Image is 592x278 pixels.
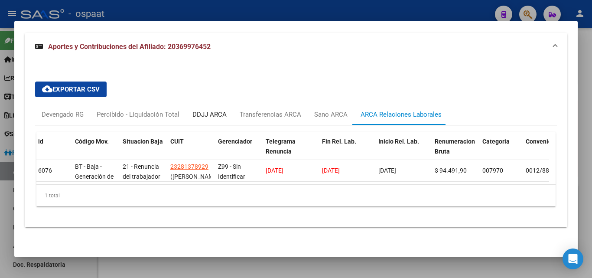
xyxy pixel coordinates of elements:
[522,132,566,170] datatable-header-cell: Convenio
[322,167,340,174] span: [DATE]
[170,173,221,180] span: ([PERSON_NAME])
[192,110,227,119] div: DDJJ ARCA
[38,138,43,145] span: id
[35,82,107,97] button: Exportar CSV
[48,43,211,51] span: Aportes y Contribuciones del Afiliado: 20369976452
[378,167,396,174] span: [DATE]
[170,163,208,170] span: 23281378929
[266,167,283,174] span: [DATE]
[322,138,356,145] span: Fin Rel. Lab.
[361,110,442,119] div: ARCA Relaciones Laborales
[38,167,52,174] span: 6076
[526,167,549,174] span: 0012/88
[266,138,296,155] span: Telegrama Renuncia
[25,61,567,227] div: Aportes y Contribuciones del Afiliado: 20369976452
[42,85,100,93] span: Exportar CSV
[218,163,245,180] span: Z99 - Sin Identificar
[378,138,419,145] span: Inicio Rel. Lab.
[375,132,431,170] datatable-header-cell: Inicio Rel. Lab.
[482,138,510,145] span: Categoria
[119,132,167,170] datatable-header-cell: Situacion Baja
[314,110,348,119] div: Sano ARCA
[240,110,301,119] div: Transferencias ARCA
[215,132,262,170] datatable-header-cell: Gerenciador
[123,163,160,219] span: 21 - Renuncia del trabajador / ART.240 - LCT / ART.64 Inc.a) L22248 y otras
[42,84,52,94] mat-icon: cloud_download
[526,138,552,145] span: Convenio
[563,249,583,269] div: Open Intercom Messenger
[75,138,109,145] span: Código Mov.
[435,138,475,155] span: Renumeracion Bruta
[319,132,375,170] datatable-header-cell: Fin Rel. Lab.
[25,33,567,61] mat-expansion-panel-header: Aportes y Contribuciones del Afiliado: 20369976452
[35,132,72,170] datatable-header-cell: id
[75,163,114,190] span: BT - Baja - Generación de Clave
[72,132,119,170] datatable-header-cell: Código Mov.
[431,132,479,170] datatable-header-cell: Renumeracion Bruta
[42,110,84,119] div: Devengado RG
[479,132,522,170] datatable-header-cell: Categoria
[262,132,319,170] datatable-header-cell: Telegrama Renuncia
[167,132,215,170] datatable-header-cell: CUIT
[218,138,252,145] span: Gerenciador
[482,167,503,174] span: 007970
[123,138,163,145] span: Situacion Baja
[435,167,467,174] span: $ 94.491,90
[97,110,179,119] div: Percibido - Liquidación Total
[170,138,184,145] span: CUIT
[36,185,556,206] div: 1 total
